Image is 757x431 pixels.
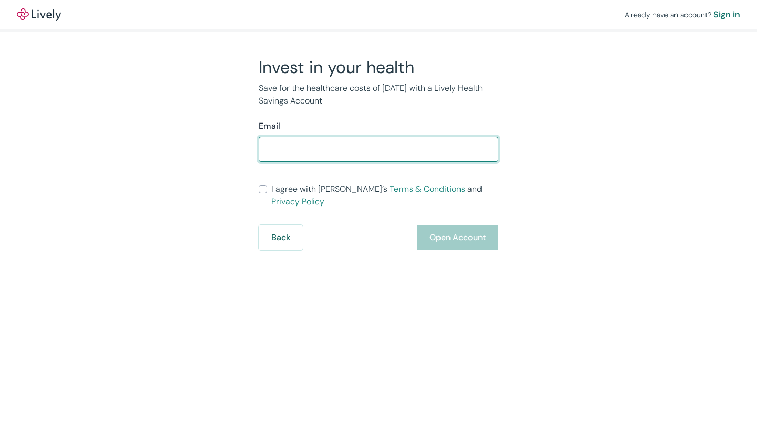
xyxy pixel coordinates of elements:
[625,8,740,21] div: Already have an account?
[259,120,280,132] label: Email
[259,57,498,78] h2: Invest in your health
[17,8,61,21] img: Lively
[713,8,740,21] a: Sign in
[390,183,465,194] a: Terms & Conditions
[271,196,324,207] a: Privacy Policy
[17,8,61,21] a: LivelyLively
[259,82,498,107] p: Save for the healthcare costs of [DATE] with a Lively Health Savings Account
[259,225,303,250] button: Back
[271,183,498,208] span: I agree with [PERSON_NAME]’s and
